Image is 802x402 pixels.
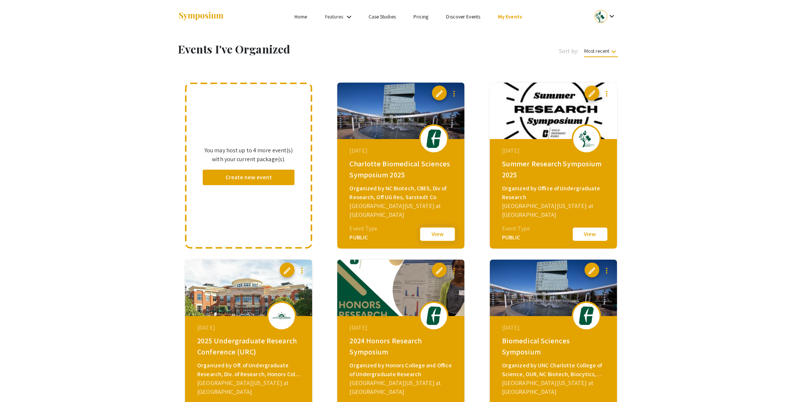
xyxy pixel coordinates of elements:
[559,47,578,56] span: Sort by:
[271,310,293,322] img: urc2025_eventLogo_3f4dc5_.jpg
[197,335,302,357] div: 2025 Undergraduate Research Conference (URC)
[349,184,454,202] div: Organized by NC Biotech, CBES, Div of Research, Off UG Res, Sarstedt Co
[575,306,597,325] img: biomedical-sciences2024_eventLogo_aa6178_.png
[349,146,454,155] div: [DATE]
[502,146,607,155] div: [DATE]
[414,13,429,20] a: Pricing
[502,233,530,242] div: PUBLIC
[432,86,447,100] button: edit
[349,233,377,242] div: PUBLIC
[345,13,353,21] mat-icon: Expand Features list
[502,184,607,202] div: Organized by Office of Undergraduate Research
[502,379,607,396] div: [GEOGRAPHIC_DATA][US_STATE] at [GEOGRAPHIC_DATA]
[572,226,609,242] button: View
[502,202,607,219] div: [GEOGRAPHIC_DATA][US_STATE] at [GEOGRAPHIC_DATA]
[197,361,302,379] div: Organized by Off. of Undergraduate Research, Div. of Research, Honors Coll., [PERSON_NAME] Scholars
[490,83,617,139] img: summer-2025_eventCoverPhoto_f0f248__thumb.jpg
[435,89,444,98] span: edit
[578,44,624,58] button: Most recent
[584,48,618,57] span: Most recent
[197,323,302,332] div: [DATE]
[6,369,31,396] iframe: Chat
[349,379,454,396] div: [GEOGRAPHIC_DATA][US_STATE] at [GEOGRAPHIC_DATA]
[203,170,294,185] button: Create new event
[337,260,464,316] img: 2024-honors-symposium_eventCoverPhoto_2bd283__thumb.png
[607,12,616,21] mat-icon: Expand account dropdown
[446,13,480,20] a: Discover Events
[349,323,454,332] div: [DATE]
[203,146,294,164] p: You may host up to 4 more event(s) with your current package(s).
[587,8,624,25] button: Expand account dropdown
[490,260,617,316] img: biomedical-sciences2024_eventCoverPhoto_3cdd66__thumb.jpg
[178,42,433,56] h1: Events I've Organized
[502,224,530,233] div: Event Type
[349,158,454,180] div: Charlotte Biomedical Sciences Symposium 2025
[349,224,377,233] div: Event Type
[423,306,445,325] img: 2024-honors-symposium_eventLogo_8fb988_.png
[294,13,307,20] a: Home
[349,202,454,219] div: [GEOGRAPHIC_DATA][US_STATE] at [GEOGRAPHIC_DATA]
[502,158,607,180] div: Summer Research Symposium 2025
[185,260,312,316] img: urc2025_eventCoverPhoto_756e51__thumb.jpg
[369,13,396,20] a: Case Studies
[587,89,596,98] span: edit
[325,13,344,20] a: Features
[337,83,464,139] img: biomedical-sciences2025_eventCoverPhoto_f0c029__thumb.jpg
[587,266,596,275] span: edit
[450,266,458,275] mat-icon: more_vert
[602,89,611,98] mat-icon: more_vert
[498,13,522,20] a: My Events
[349,361,454,379] div: Organized by Honors College and Office of Undergraduate Research
[502,335,607,357] div: Biomedical Sciences Symposium
[419,226,456,242] button: View
[585,263,599,277] button: edit
[435,266,444,275] span: edit
[197,379,302,396] div: [GEOGRAPHIC_DATA][US_STATE] at [GEOGRAPHIC_DATA]
[432,263,447,277] button: edit
[280,263,294,277] button: edit
[502,323,607,332] div: [DATE]
[349,335,454,357] div: 2024 Honors Research Symposium
[602,266,611,275] mat-icon: more_vert
[502,361,607,379] div: Organized by UNC Charlotte College of Science, OUR, NC Biotech, Biocytics, and Illumina
[297,266,306,275] mat-icon: more_vert
[423,129,445,148] img: biomedical-sciences2025_eventLogo_e7ea32_.png
[575,129,597,148] img: summer-2025_eventLogo_ff51ae_.png
[178,11,224,21] img: Symposium by ForagerOne
[585,86,599,100] button: edit
[450,89,458,98] mat-icon: more_vert
[609,47,618,56] mat-icon: keyboard_arrow_down
[283,266,292,275] span: edit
